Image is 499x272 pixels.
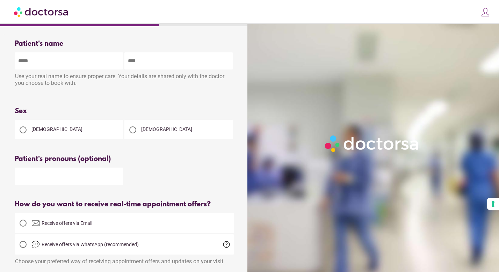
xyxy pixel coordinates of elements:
[322,133,422,155] img: Logo-Doctorsa-trans-White-partial-flat.png
[42,220,92,226] span: Receive offers via Email
[222,240,231,249] span: help
[14,4,69,20] img: Doctorsa.com
[42,242,139,247] span: Receive offers via WhatsApp (recommended)
[15,40,234,48] div: Patient's name
[15,93,234,99] div: Please enter patient's first and last name
[15,200,234,208] div: How do you want to receive real-time appointment offers?
[31,126,82,132] span: [DEMOGRAPHIC_DATA]
[31,219,40,227] img: email
[15,69,234,91] div: Use your real name to ensure proper care. Your details are shared only with the doctor you choose...
[15,155,234,163] div: Patient's pronouns (optional)
[141,126,192,132] span: [DEMOGRAPHIC_DATA]
[15,255,234,265] div: Choose your preferred way of receiving appointment offers and updates on your visit
[31,240,40,249] img: chat
[487,198,499,210] button: Your consent preferences for tracking technologies
[480,7,490,17] img: icons8-customer-100.png
[15,107,234,115] div: Sex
